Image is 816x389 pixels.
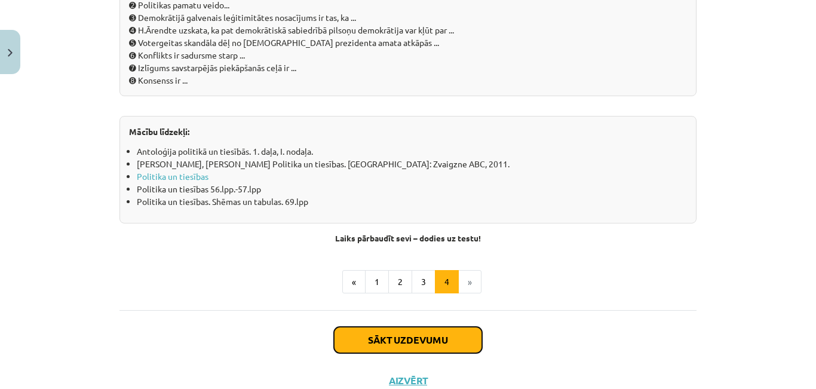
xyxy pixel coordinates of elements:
li: [PERSON_NAME], [PERSON_NAME] Politika un tiesības. [GEOGRAPHIC_DATA]: Zvaigzne ABC, 2011. [137,158,687,170]
button: Aizvērt [385,375,431,387]
img: icon-close-lesson-0947bae3869378f0d4975bcd49f059093ad1ed9edebbc8119c70593378902aed.svg [8,49,13,57]
li: Politika un tiesības. Shēmas un tabulas. 69.lpp [137,195,687,208]
li: Politika un tiesības 56.lpp.-57.lpp [137,183,687,195]
li: Antoloģija politikā un tiesībās. 1. daļa, I. nodaļa. [137,145,687,158]
button: Sākt uzdevumu [334,327,482,353]
button: 1 [365,270,389,294]
button: « [342,270,366,294]
a: Politika un tiesības [137,171,208,182]
button: 4 [435,270,459,294]
button: 3 [412,270,435,294]
strong: Laiks pārbaudīt sevi – dodies uz testu! [335,232,481,243]
nav: Page navigation example [119,270,697,294]
strong: Mācību līdzekļi: [129,126,189,137]
button: 2 [388,270,412,294]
